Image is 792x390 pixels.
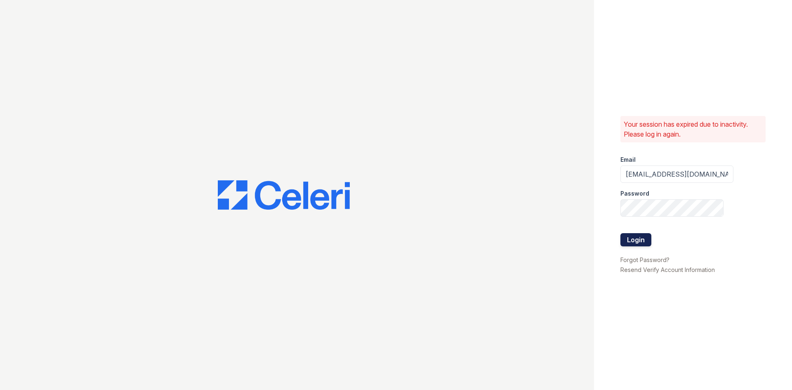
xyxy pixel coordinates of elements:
[620,189,649,198] label: Password
[620,256,669,263] a: Forgot Password?
[620,233,651,246] button: Login
[620,156,636,164] label: Email
[218,180,350,210] img: CE_Logo_Blue-a8612792a0a2168367f1c8372b55b34899dd931a85d93a1a3d3e32e68fde9ad4.png
[624,119,762,139] p: Your session has expired due to inactivity. Please log in again.
[620,266,715,273] a: Resend Verify Account Information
